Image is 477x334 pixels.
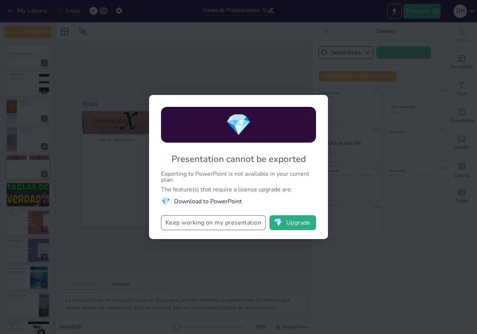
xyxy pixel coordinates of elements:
[161,196,170,206] span: diamond
[161,187,316,193] div: The feature(s) that require a license upgrade are:
[171,153,306,165] div: Presentation cannot be exported
[161,196,316,206] li: Download to PowerPoint
[225,111,252,139] span: diamond
[161,215,266,230] button: Keep working on my presentation
[269,215,316,230] button: diamondUpgrade
[161,171,316,183] div: Exporting to PowerPoint is not available in your current plan.
[274,219,283,226] span: diamond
